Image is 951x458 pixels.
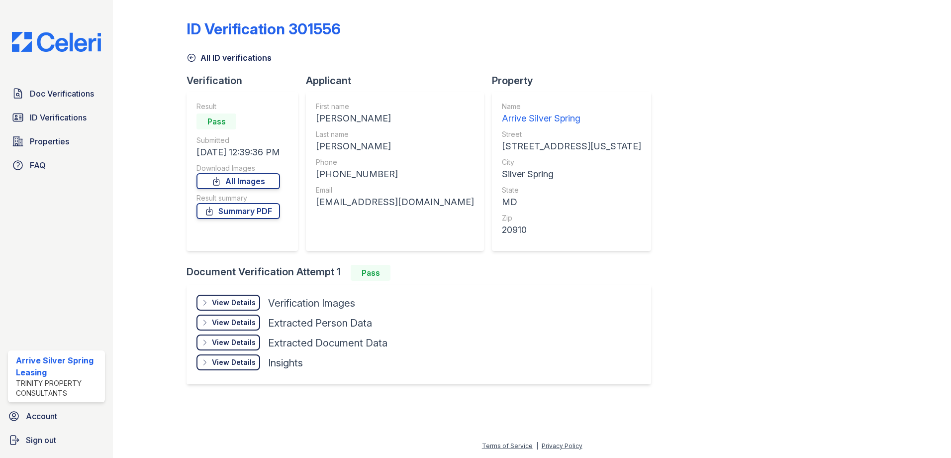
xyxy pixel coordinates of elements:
[502,112,641,125] div: Arrive Silver Spring
[316,112,474,125] div: [PERSON_NAME]
[187,74,306,88] div: Verification
[187,52,272,64] a: All ID verifications
[4,430,109,450] a: Sign out
[316,195,474,209] div: [EMAIL_ADDRESS][DOMAIN_NAME]
[542,442,582,450] a: Privacy Policy
[316,167,474,181] div: [PHONE_NUMBER]
[196,102,280,112] div: Result
[196,114,236,129] div: Pass
[316,157,474,167] div: Phone
[212,318,256,328] div: View Details
[8,84,105,104] a: Doc Verifications
[212,298,256,308] div: View Details
[4,406,109,426] a: Account
[212,338,256,347] div: View Details
[502,102,641,112] div: Name
[316,185,474,195] div: Email
[306,74,492,88] div: Applicant
[212,357,256,367] div: View Details
[196,193,280,203] div: Result summary
[26,434,56,446] span: Sign out
[26,410,57,422] span: Account
[316,102,474,112] div: First name
[16,378,101,398] div: Trinity Property Consultants
[187,265,659,281] div: Document Verification Attempt 1
[502,195,641,209] div: MD
[4,32,109,52] img: CE_Logo_Blue-a8612792a0a2168367f1c8372b55b34899dd931a85d93a1a3d3e32e68fde9ad4.png
[502,102,641,125] a: Name Arrive Silver Spring
[316,139,474,153] div: [PERSON_NAME]
[492,74,659,88] div: Property
[502,213,641,223] div: Zip
[187,20,341,38] div: ID Verification 301556
[502,223,641,237] div: 20910
[502,185,641,195] div: State
[30,88,94,100] span: Doc Verifications
[8,108,105,127] a: ID Verifications
[196,203,280,219] a: Summary PDF
[268,356,303,370] div: Insights
[8,131,105,151] a: Properties
[8,155,105,175] a: FAQ
[268,316,372,330] div: Extracted Person Data
[502,139,641,153] div: [STREET_ADDRESS][US_STATE]
[30,159,46,171] span: FAQ
[268,336,387,350] div: Extracted Document Data
[196,135,280,145] div: Submitted
[502,129,641,139] div: Street
[196,145,280,159] div: [DATE] 12:39:36 PM
[502,167,641,181] div: Silver Spring
[351,265,390,281] div: Pass
[316,129,474,139] div: Last name
[536,442,538,450] div: |
[502,157,641,167] div: City
[268,296,355,310] div: Verification Images
[30,112,87,123] span: ID Verifications
[30,135,69,147] span: Properties
[196,173,280,189] a: All Images
[196,163,280,173] div: Download Images
[482,442,533,450] a: Terms of Service
[16,354,101,378] div: Arrive Silver Spring Leasing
